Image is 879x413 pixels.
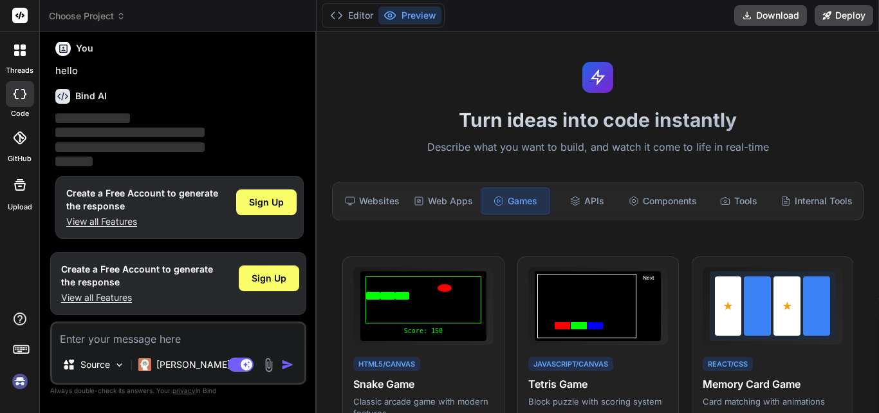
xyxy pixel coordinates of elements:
[281,358,294,371] img: icon
[528,357,613,372] div: JavaScript/Canvas
[75,90,107,102] h6: Bind AI
[55,113,130,123] span: ‌
[365,326,481,336] div: Score: 150
[6,65,33,76] label: threads
[775,187,858,215] div: Internal Tools
[528,396,668,407] p: Block puzzle with scoring system
[639,274,658,338] div: Next
[61,263,213,289] h1: Create a Free Account to generate the response
[11,108,29,119] label: code
[8,202,32,213] label: Upload
[252,272,286,285] span: Sign Up
[734,5,807,26] button: Download
[55,157,93,166] span: ‌
[705,187,773,215] div: Tools
[55,64,304,79] p: hello
[553,187,621,215] div: APIs
[55,128,205,137] span: ‌
[66,215,218,228] p: View all Features
[49,10,125,23] span: Choose Project
[172,387,196,394] span: privacy
[138,358,151,371] img: Claude 4 Sonnet
[76,42,93,55] h6: You
[66,187,218,213] h1: Create a Free Account to generate the response
[249,196,284,209] span: Sign Up
[80,358,110,371] p: Source
[528,376,668,392] h4: Tetris Game
[61,291,213,304] p: View all Features
[9,370,31,392] img: signin
[8,153,32,164] label: GitHub
[815,5,873,26] button: Deploy
[50,385,306,397] p: Always double-check its answers. Your in Bind
[55,142,205,152] span: ‌
[353,376,493,392] h4: Snake Game
[703,357,753,372] div: React/CSS
[703,396,842,407] p: Card matching with animations
[261,358,276,372] img: attachment
[703,376,842,392] h4: Memory Card Game
[338,187,406,215] div: Websites
[624,187,702,215] div: Components
[353,357,420,372] div: HTML5/Canvas
[325,6,378,24] button: Editor
[324,139,871,156] p: Describe what you want to build, and watch it come to life in real-time
[114,360,125,370] img: Pick Models
[324,108,871,131] h1: Turn ideas into code instantly
[378,6,441,24] button: Preview
[481,187,550,215] div: Games
[156,358,252,371] p: [PERSON_NAME] 4 S..
[409,187,478,215] div: Web Apps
